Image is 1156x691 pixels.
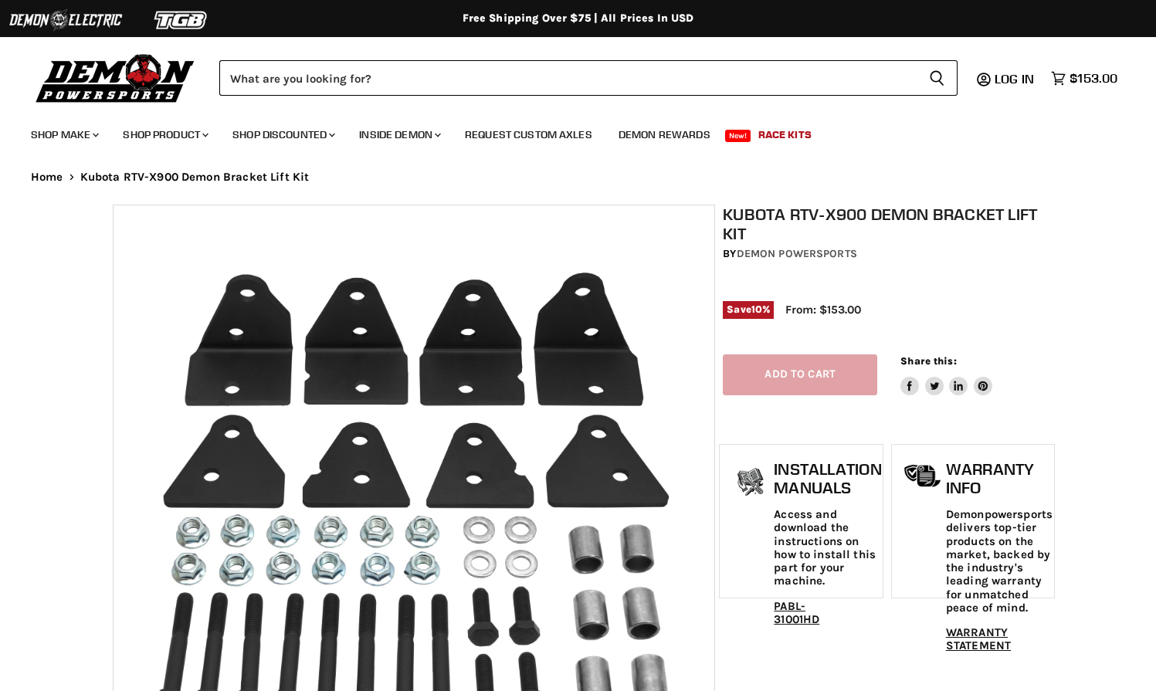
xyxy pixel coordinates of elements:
[124,5,239,35] img: TGB Logo 2
[900,354,992,395] aside: Share this:
[903,464,942,488] img: warranty-icon.png
[917,60,958,96] button: Search
[774,599,819,626] a: PABL-31001HD
[219,60,917,96] input: Search
[607,119,722,151] a: Demon Rewards
[737,247,857,260] a: Demon Powersports
[1070,71,1117,86] span: $153.00
[219,60,958,96] form: Product
[751,303,762,315] span: 10
[774,460,881,496] h1: Installation Manuals
[453,119,604,151] a: Request Custom Axles
[347,119,450,151] a: Inside Demon
[723,246,1051,263] div: by
[111,119,218,151] a: Shop Product
[900,355,956,367] span: Share this:
[747,119,823,151] a: Race Kits
[988,72,1043,86] a: Log in
[221,119,344,151] a: Shop Discounted
[946,625,1011,652] a: WARRANTY STATEMENT
[723,301,774,318] span: Save %
[731,464,770,503] img: install_manual-icon.png
[19,113,1114,151] ul: Main menu
[774,508,881,588] p: Access and download the instructions on how to install this part for your machine.
[723,205,1051,243] h1: Kubota RTV-X900 Demon Bracket Lift Kit
[80,171,310,184] span: Kubota RTV-X900 Demon Bracket Lift Kit
[946,508,1053,615] p: Demonpowersports delivers top-tier products on the market, backed by the industry's leading warra...
[946,460,1053,496] h1: Warranty Info
[725,130,751,142] span: New!
[31,50,200,105] img: Demon Powersports
[1043,67,1125,90] a: $153.00
[995,71,1034,86] span: Log in
[8,5,124,35] img: Demon Electric Logo 2
[19,119,108,151] a: Shop Make
[785,303,861,317] span: From: $153.00
[31,171,63,184] a: Home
